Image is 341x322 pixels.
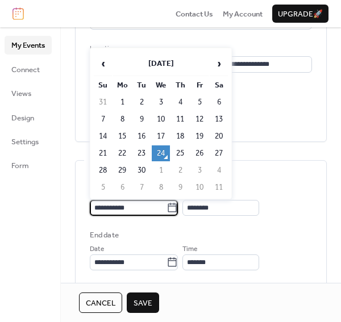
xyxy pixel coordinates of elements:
[127,292,159,313] button: Save
[278,9,323,20] span: Upgrade 🚀
[113,94,131,110] td: 1
[5,84,52,102] a: Views
[132,77,151,93] th: Tu
[190,111,209,127] td: 12
[223,9,263,20] span: My Account
[113,52,209,76] th: [DATE]
[11,64,40,76] span: Connect
[113,162,131,178] td: 29
[210,162,228,178] td: 4
[210,128,228,144] td: 20
[132,111,151,127] td: 9
[171,128,189,144] td: 18
[210,94,228,110] td: 6
[210,179,228,195] td: 11
[94,77,112,93] th: Su
[171,94,189,110] td: 4
[113,128,131,144] td: 15
[94,162,112,178] td: 28
[171,77,189,93] th: Th
[11,40,45,51] span: My Events
[5,36,52,54] a: My Events
[152,179,170,195] td: 8
[152,94,170,110] td: 3
[90,229,119,241] div: End date
[13,7,24,20] img: logo
[210,111,228,127] td: 13
[94,179,112,195] td: 5
[113,179,131,195] td: 6
[171,145,189,161] td: 25
[190,94,209,110] td: 5
[94,94,112,110] td: 31
[134,298,152,309] span: Save
[210,145,228,161] td: 27
[171,179,189,195] td: 9
[190,128,209,144] td: 19
[132,162,151,178] td: 30
[113,77,131,93] th: Mo
[190,145,209,161] td: 26
[176,9,213,20] span: Contact Us
[90,244,104,255] span: Date
[5,132,52,150] a: Settings
[11,112,34,124] span: Design
[113,145,131,161] td: 22
[152,128,170,144] td: 17
[5,156,52,174] a: Form
[94,128,112,144] td: 14
[94,111,112,127] td: 7
[152,162,170,178] td: 1
[152,77,170,93] th: We
[94,52,111,75] span: ‹
[223,8,263,19] a: My Account
[152,111,170,127] td: 10
[132,179,151,195] td: 7
[132,94,151,110] td: 2
[11,160,29,172] span: Form
[182,244,197,255] span: Time
[86,298,115,309] span: Cancel
[190,77,209,93] th: Fr
[152,145,170,161] td: 24
[210,52,227,75] span: ›
[190,162,209,178] td: 3
[90,43,310,55] div: Location
[171,162,189,178] td: 2
[132,145,151,161] td: 23
[190,179,209,195] td: 10
[132,128,151,144] td: 16
[210,77,228,93] th: Sa
[5,108,52,127] a: Design
[79,292,122,313] button: Cancel
[94,145,112,161] td: 21
[176,8,213,19] a: Contact Us
[11,88,31,99] span: Views
[113,111,131,127] td: 8
[272,5,328,23] button: Upgrade🚀
[11,136,39,148] span: Settings
[171,111,189,127] td: 11
[5,60,52,78] a: Connect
